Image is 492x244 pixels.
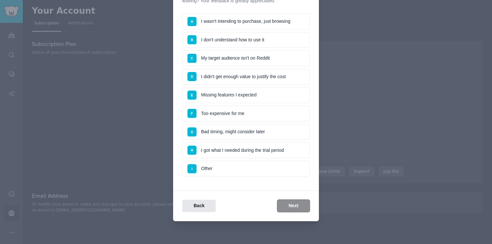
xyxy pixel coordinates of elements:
span: B [191,38,193,42]
span: E [191,93,193,97]
span: D [191,75,193,79]
span: F [191,111,193,115]
span: G [191,130,193,134]
span: H [191,148,193,152]
span: I [192,167,193,171]
span: A [191,20,193,23]
button: Back [182,200,216,212]
span: C [191,56,193,60]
